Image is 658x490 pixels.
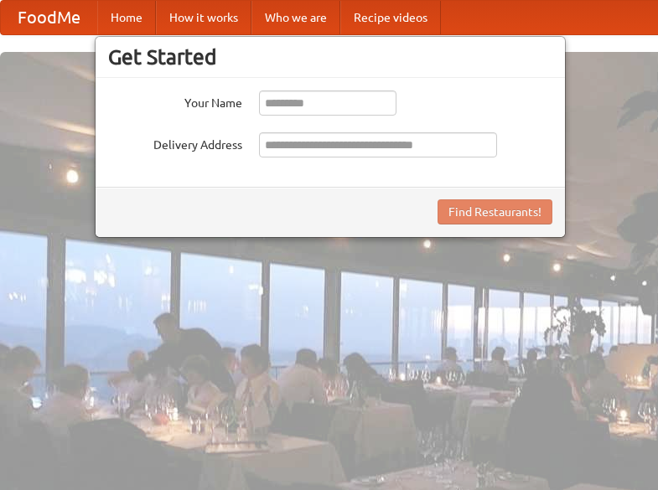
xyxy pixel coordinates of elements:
[251,1,340,34] a: Who we are
[1,1,97,34] a: FoodMe
[340,1,441,34] a: Recipe videos
[156,1,251,34] a: How it works
[108,132,242,153] label: Delivery Address
[108,44,552,70] h3: Get Started
[438,199,552,224] button: Find Restaurants!
[97,1,156,34] a: Home
[108,90,242,111] label: Your Name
